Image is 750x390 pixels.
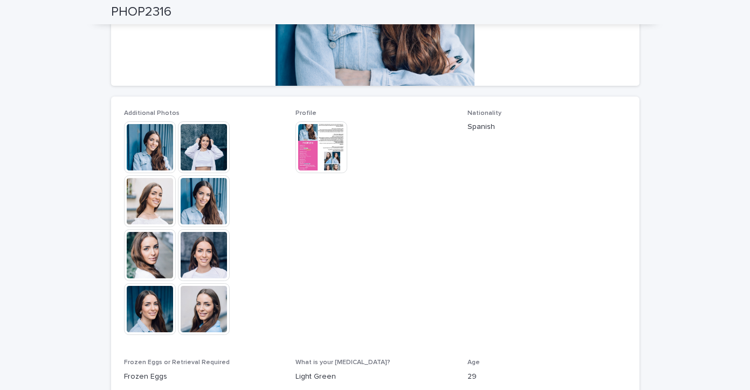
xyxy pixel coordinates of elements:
[124,371,283,382] p: Frozen Eggs
[467,110,501,117] span: Nationality
[295,371,455,382] p: Light Green
[467,359,480,366] span: Age
[124,110,180,117] span: Additional Photos
[295,110,316,117] span: Profile
[295,359,390,366] span: What is your [MEDICAL_DATA]?
[467,371,627,382] p: 29
[111,4,171,20] h2: PHOP2316
[124,359,230,366] span: Frozen Eggs or Retrieval Required
[467,121,627,133] p: Spanish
